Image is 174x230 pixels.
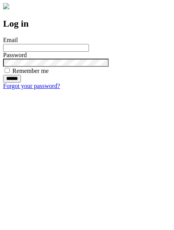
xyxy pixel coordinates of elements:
label: Remember me [12,68,49,74]
a: Forgot your password? [3,83,60,89]
label: Email [3,37,18,43]
img: logo-4e3dc11c47720685a147b03b5a06dd966a58ff35d612b21f08c02c0306f2b779.png [3,3,9,9]
label: Password [3,52,27,58]
h2: Log in [3,19,171,29]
